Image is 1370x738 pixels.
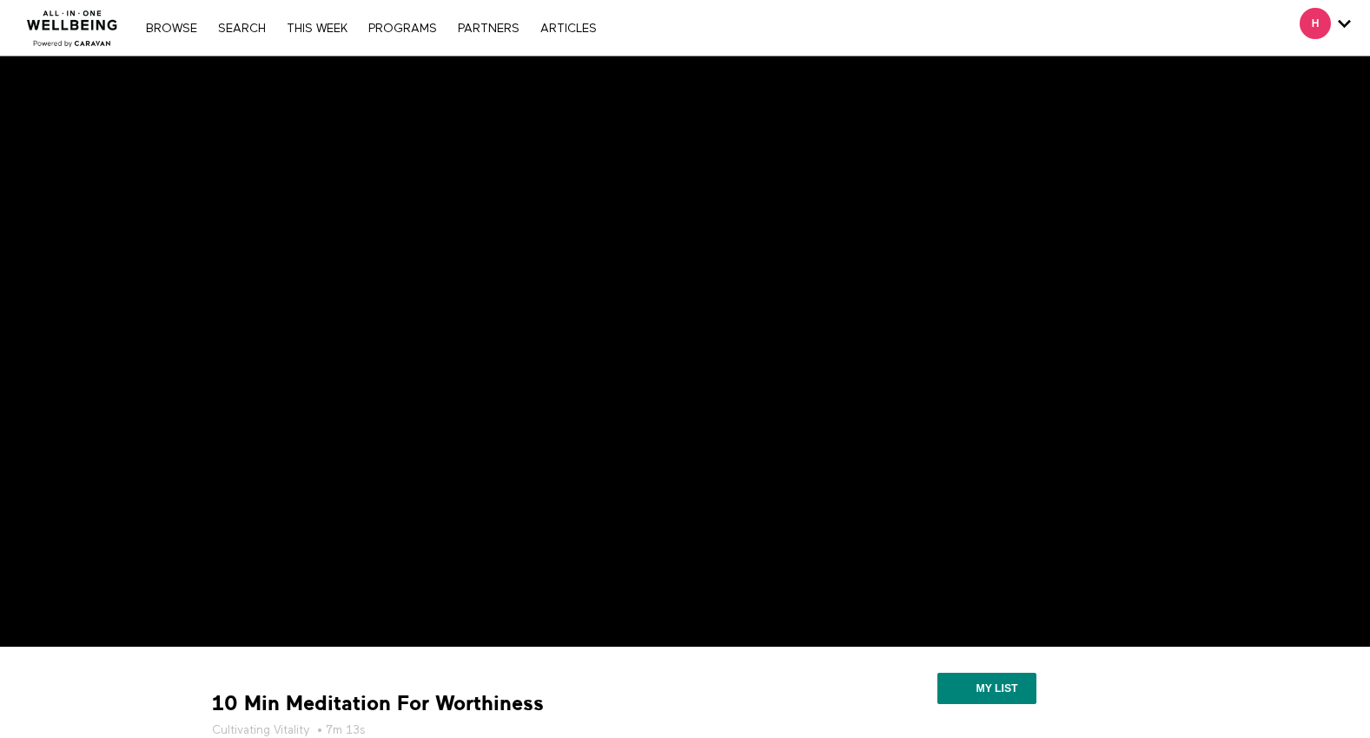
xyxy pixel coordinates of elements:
a: Browse [137,23,206,35]
a: PARTNERS [449,23,528,35]
strong: 10 Min Meditation For Worthiness [212,690,544,717]
a: ARTICLES [532,23,606,35]
a: PROGRAMS [360,23,446,35]
a: Search [209,23,275,35]
a: THIS WEEK [278,23,356,35]
nav: Primary [137,19,605,37]
button: My list [937,673,1036,704]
